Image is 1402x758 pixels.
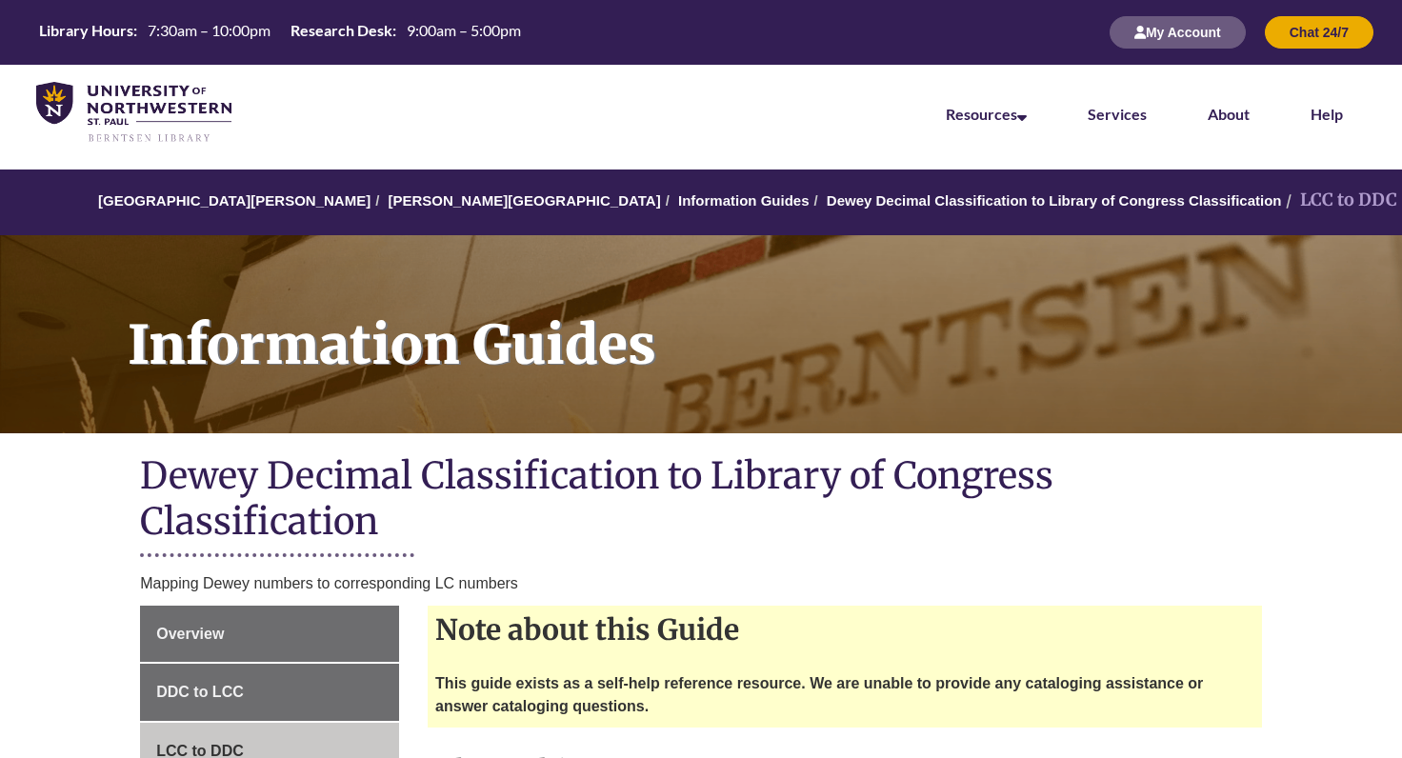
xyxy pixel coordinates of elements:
[1110,16,1246,49] button: My Account
[31,20,529,46] a: Hours Today
[1281,187,1397,214] li: LCC to DDC
[156,684,244,700] span: DDC to LCC
[156,626,224,642] span: Overview
[107,235,1402,409] h1: Information Guides
[148,21,270,39] span: 7:30am – 10:00pm
[678,192,810,209] a: Information Guides
[1311,105,1343,123] a: Help
[1208,105,1250,123] a: About
[140,575,518,591] span: Mapping Dewey numbers to corresponding LC numbers
[31,20,140,41] th: Library Hours:
[140,452,1262,549] h1: Dewey Decimal Classification to Library of Congress Classification
[1265,16,1373,49] button: Chat 24/7
[827,192,1282,209] a: Dewey Decimal Classification to Library of Congress Classification
[283,20,399,41] th: Research Desk:
[407,21,521,39] span: 9:00am – 5:00pm
[428,606,1262,653] h2: Note about this Guide
[31,20,529,44] table: Hours Today
[435,675,1203,714] strong: This guide exists as a self-help reference resource. We are unable to provide any cataloging assi...
[98,192,371,209] a: [GEOGRAPHIC_DATA][PERSON_NAME]
[389,192,661,209] a: [PERSON_NAME][GEOGRAPHIC_DATA]
[1265,24,1373,40] a: Chat 24/7
[140,606,399,663] a: Overview
[36,82,231,144] img: UNWSP Library Logo
[946,105,1027,123] a: Resources
[1110,24,1246,40] a: My Account
[140,664,399,721] a: DDC to LCC
[1088,105,1147,123] a: Services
